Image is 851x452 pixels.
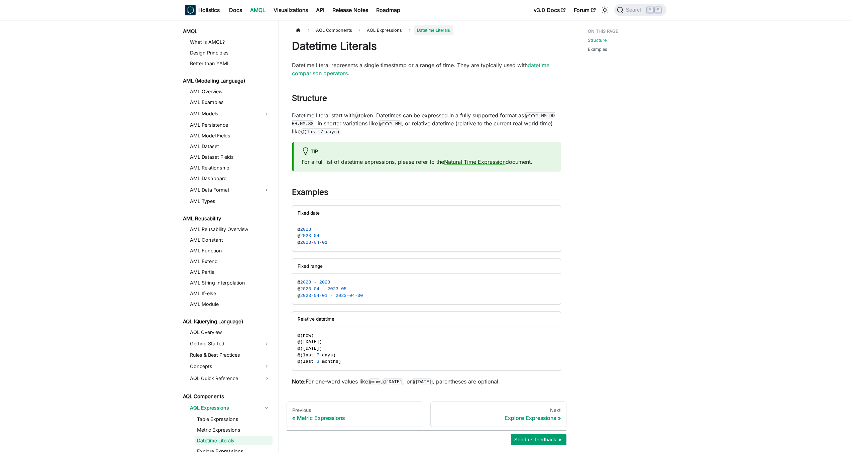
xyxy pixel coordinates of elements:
span: @ [298,240,300,245]
img: Holistics [185,5,196,15]
a: AML Models [188,108,260,119]
a: AML Types [188,197,273,206]
span: - [319,240,322,245]
a: AQL Quick Reference [188,373,273,384]
span: ( [300,339,303,344]
span: - [314,280,316,285]
a: Table Expressions [195,415,273,424]
span: last [303,359,314,364]
a: AQL Expressions [188,403,260,413]
code: @ [354,112,359,119]
span: 2023 [319,280,330,285]
span: ( [300,333,303,338]
code: @YYYY-MM [378,120,401,127]
a: AQL Components [181,392,273,401]
span: - [311,293,314,298]
span: 04 [314,240,319,245]
a: AQL Overview [188,328,273,337]
span: - [311,287,314,292]
span: 2023 [327,287,338,292]
a: Getting Started [188,338,260,349]
span: 2023 [300,280,311,285]
p: Datetime literal represents a single timestamp or a range of time. They are typically used with . [292,61,561,77]
span: [DATE] [303,339,319,344]
h2: Structure [292,93,561,106]
span: 04 [314,293,319,298]
a: Concepts [188,361,260,372]
span: AQL Expressions [367,28,402,33]
span: @ [298,233,300,238]
span: 2023 [336,293,347,298]
span: - [330,293,333,298]
nav: Docs pages [287,402,566,427]
div: Fixed date [292,206,561,221]
code: @(last 7 days) [301,128,340,135]
div: Relative datetime [292,312,561,327]
a: NextExplore Expressions [430,402,566,427]
span: ( [300,353,303,358]
span: @ [298,280,300,285]
span: @ [298,227,300,232]
code: @[DATE] [382,378,403,385]
span: - [319,293,322,298]
span: 01 [322,240,327,245]
span: 2023 [300,227,311,232]
a: AMQL [181,27,273,36]
h2: Examples [292,187,561,200]
span: @ [298,346,300,351]
div: Metric Expressions [292,415,417,421]
a: AML Constant [188,235,273,245]
span: 01 [322,293,327,298]
a: What is AMQL? [188,37,273,47]
span: ( [300,346,303,351]
a: AML (Modeling Language) [181,76,273,86]
b: Holistics [198,6,220,14]
a: Natural Time Expression [444,158,506,165]
a: PreviousMetric Expressions [287,402,423,427]
nav: Breadcrumbs [292,25,561,35]
button: Switch between dark and light mode (currently light mode) [600,5,610,15]
span: @ [298,287,300,292]
a: AML Model Fields [188,131,273,140]
span: @ [298,293,300,298]
a: AML Dataset Fields [188,152,273,162]
a: AML Examples [188,98,273,107]
a: AML Dashboard [188,174,273,183]
a: AML If-else [188,289,273,298]
div: Previous [292,407,417,413]
span: 04 [314,287,319,292]
span: - [346,293,349,298]
a: Home page [292,25,305,35]
a: Design Principles [188,48,273,58]
span: 05 [341,287,346,292]
span: Send us feedback ► [514,435,563,444]
button: Expand sidebar category 'Concepts' [260,361,273,372]
span: Search [624,7,647,13]
span: @ [298,333,300,338]
a: AML Relationship [188,163,273,173]
button: Expand sidebar category 'AML Data Format' [260,185,273,195]
a: Better than YAML [188,59,273,68]
a: AML Partial [188,267,273,277]
div: Next [436,407,561,413]
span: @ [298,353,300,358]
span: 30 [357,293,363,298]
span: [DATE] [303,346,319,351]
button: Expand sidebar category 'AML Models' [260,108,273,119]
span: ) [333,353,336,358]
span: 2023 [300,240,311,245]
a: Structure [588,37,607,43]
kbd: K [655,7,661,13]
kbd: ⌘ [647,7,653,13]
p: For one-word values like , , or , parentheses are optional. [292,377,561,385]
a: Examples [588,46,607,52]
a: AML Reusability Overview [188,225,273,234]
a: AMQL [246,5,270,15]
a: AML Data Format [188,185,260,195]
span: Datetime Literals [414,25,453,35]
span: 04 [314,233,319,238]
button: Expand sidebar category 'Getting Started' [260,338,273,349]
h1: Datetime Literals [292,39,561,53]
button: Send us feedback ► [511,434,566,445]
span: days [322,353,333,358]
